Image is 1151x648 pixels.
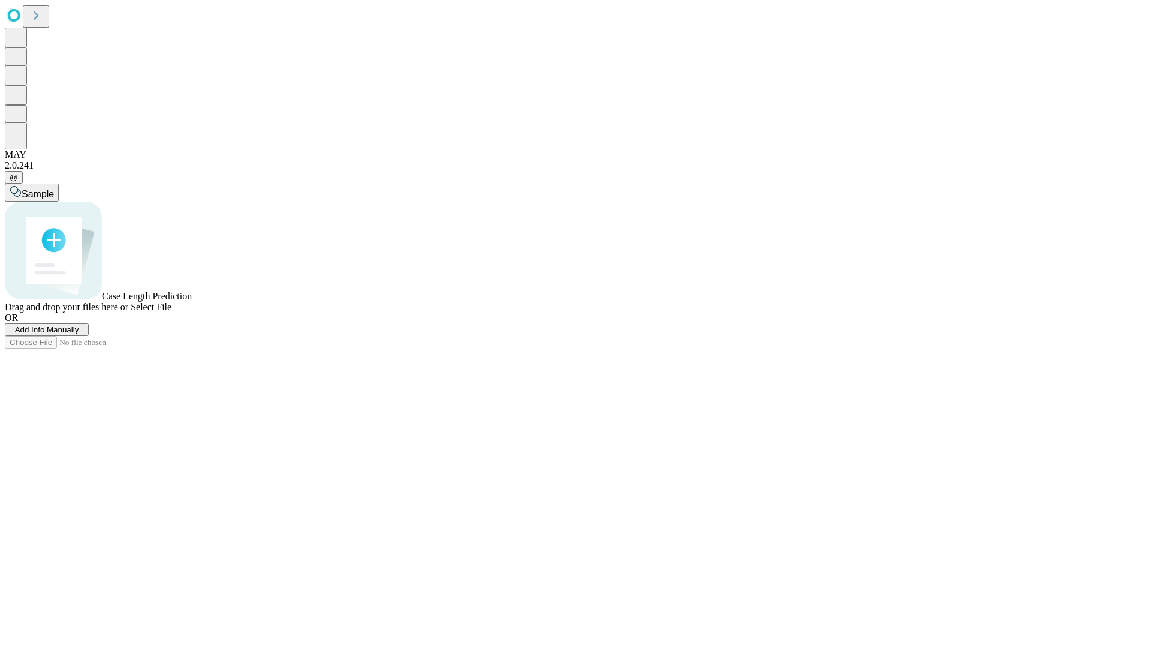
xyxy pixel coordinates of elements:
div: 2.0.241 [5,160,1146,171]
span: Drag and drop your files here or [5,302,128,312]
button: Sample [5,184,59,202]
span: Add Info Manually [15,325,79,334]
button: @ [5,171,23,184]
span: Sample [22,189,54,199]
span: OR [5,313,18,323]
span: Select File [131,302,171,312]
button: Add Info Manually [5,323,89,336]
span: Case Length Prediction [102,291,192,301]
span: @ [10,173,18,182]
div: MAY [5,149,1146,160]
